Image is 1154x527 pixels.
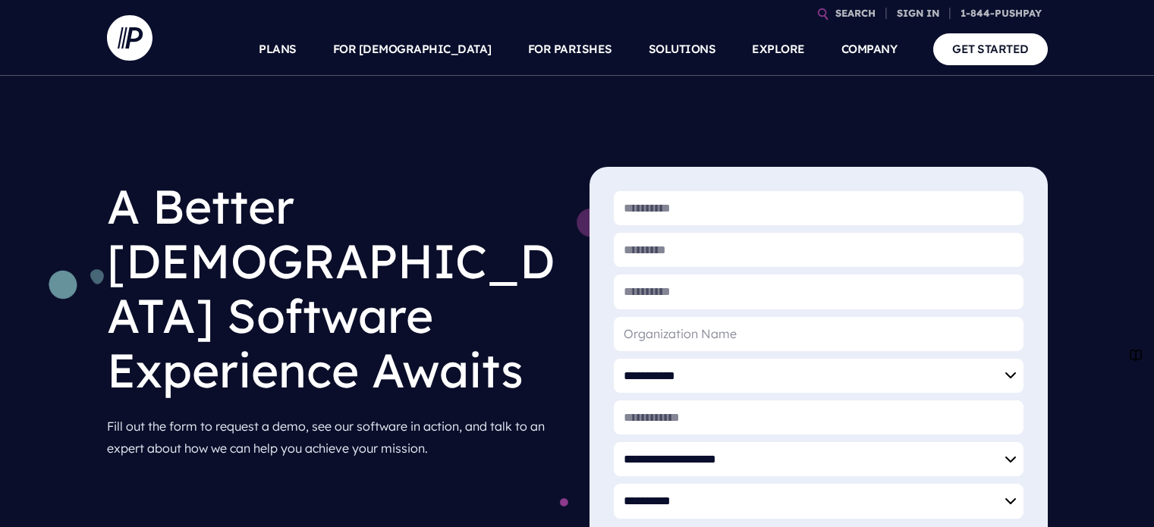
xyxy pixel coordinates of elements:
a: GET STARTED [933,33,1048,64]
a: SOLUTIONS [649,23,716,76]
a: FOR PARISHES [528,23,612,76]
input: Organization Name [614,317,1024,351]
h1: A Better [DEMOGRAPHIC_DATA] Software Experience Awaits [107,167,565,409]
a: PLANS [259,23,297,76]
p: Fill out the form to request a demo, see our software in action, and talk to an expert about how ... [107,409,565,466]
a: COMPANY [841,23,898,76]
a: EXPLORE [752,23,805,76]
a: FOR [DEMOGRAPHIC_DATA] [333,23,492,76]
